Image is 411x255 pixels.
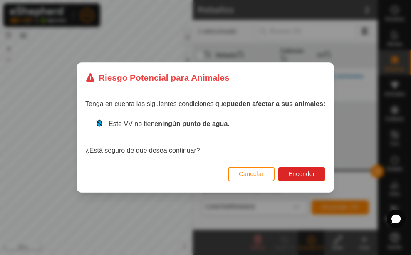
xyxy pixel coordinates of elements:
span: Cancelar [239,171,264,177]
span: Encender [289,171,315,177]
strong: ningún punto de agua. [158,120,230,127]
div: ¿Está seguro de que desea continuar? [85,119,325,156]
span: Este VV no tiene [109,120,230,127]
button: Encender [278,167,326,181]
div: Riesgo Potencial para Animales [85,71,230,84]
strong: pueden afectar a sus animales: [227,100,325,107]
button: Cancelar [228,167,275,181]
span: Tenga en cuenta las siguientes condiciones que [85,100,325,107]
